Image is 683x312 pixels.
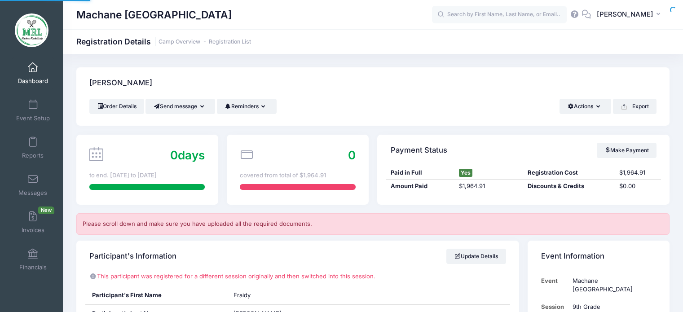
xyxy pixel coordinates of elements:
a: InvoicesNew [12,207,54,238]
img: Machane Racket Lake [15,13,48,47]
button: Actions [560,99,611,114]
div: Discounts & Credits [524,182,615,191]
div: Amount Paid [386,182,455,191]
div: covered from total of $1,964.91 [240,171,355,180]
h4: [PERSON_NAME] [89,70,152,96]
div: Registration Cost [524,168,615,177]
div: days [170,146,205,164]
a: Reports [12,132,54,163]
h4: Event Information [541,243,604,269]
span: Invoices [22,226,44,234]
div: to end. [DATE] to [DATE] [89,171,205,180]
a: Dashboard [12,57,54,89]
div: $0.00 [615,182,661,191]
span: [PERSON_NAME] [597,9,653,19]
span: Fraidy [234,291,251,299]
td: Event [541,272,568,299]
a: Camp Overview [159,39,200,45]
div: Participant's First Name [85,286,227,304]
p: This participant was registered for a different session originally and then switched into this se... [89,272,506,281]
span: 0 [348,148,356,162]
div: Paid in Full [386,168,455,177]
button: [PERSON_NAME] [591,4,670,25]
h1: Registration Details [76,37,251,46]
span: Messages [18,189,47,197]
div: $1,964.91 [455,182,524,191]
div: $1,964.91 [615,168,661,177]
span: 0 [170,148,178,162]
a: Update Details [446,249,506,264]
span: Yes [459,169,472,177]
button: Reminders [217,99,277,114]
a: Order Details [89,99,144,114]
button: Export [613,99,657,114]
span: New [38,207,54,214]
a: Financials [12,244,54,275]
a: Messages [12,169,54,201]
a: Registration List [209,39,251,45]
td: Machane [GEOGRAPHIC_DATA] [568,272,656,299]
button: Send message [145,99,215,114]
h1: Machane [GEOGRAPHIC_DATA] [76,4,232,25]
a: Make Payment [597,143,657,158]
span: Event Setup [16,114,50,122]
div: Please scroll down and make sure you have uploaded all the required documents. [76,213,670,235]
a: Event Setup [12,95,54,126]
h4: Payment Status [391,137,447,163]
span: Dashboard [18,77,48,85]
span: Reports [22,152,44,159]
span: Financials [19,264,47,271]
h4: Participant's Information [89,243,176,269]
input: Search by First Name, Last Name, or Email... [432,6,567,24]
